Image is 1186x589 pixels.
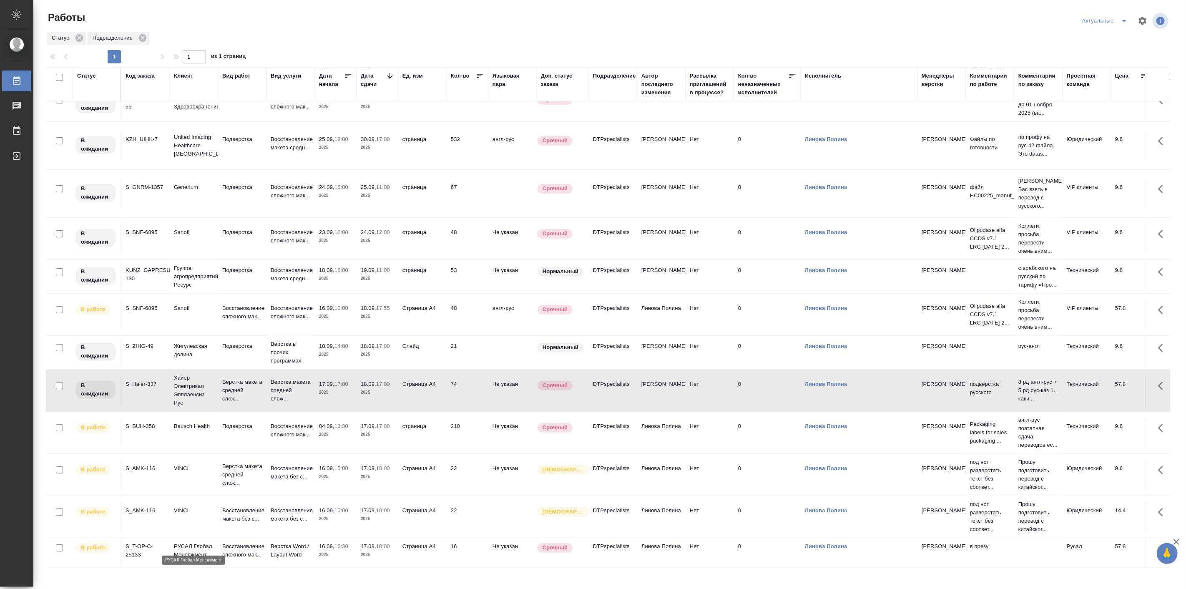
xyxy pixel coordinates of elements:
[376,229,390,235] p: 12:00
[398,131,447,160] td: страница
[361,312,394,321] p: 2025
[376,267,390,273] p: 11:00
[447,179,488,208] td: 67
[922,266,962,274] p: [PERSON_NAME]
[922,183,962,191] p: [PERSON_NAME]
[734,179,801,208] td: 0
[1111,300,1153,329] td: 57.8
[637,224,686,253] td: [PERSON_NAME]
[334,267,348,273] p: 16:00
[805,465,847,471] a: Линова Полина
[402,72,423,80] div: Ед. изм
[126,228,166,237] div: S_SNF-6895
[361,350,394,359] p: 2025
[222,304,262,321] p: Восстановление сложного мак...
[174,72,193,80] div: Клиент
[1111,418,1153,447] td: 9.6
[271,340,311,365] p: Верстка в прочих программах
[81,136,111,153] p: В ожидании
[589,131,637,160] td: DTPspecialists
[398,90,447,119] td: страница
[271,464,311,481] p: Восстановление макета без с...
[81,343,111,360] p: В ожидании
[174,133,214,158] p: United Imaging Healthcare [GEOGRAPHIC_DATA]
[1018,133,1058,158] p: по профу на рус 42 файла. Это datas...
[686,262,734,291] td: Нет
[319,305,334,311] p: 16.09,
[543,381,568,390] p: Срочный
[271,228,311,245] p: Восстановление сложного мак...
[686,376,734,405] td: Нет
[376,465,390,471] p: 10:00
[734,502,801,531] td: 0
[361,143,394,152] p: 2025
[319,267,334,273] p: 18.09,
[492,72,533,88] div: Языковая пара
[319,343,334,349] p: 18.09,
[734,90,801,119] td: 0
[686,131,734,160] td: Нет
[805,72,842,80] div: Исполнитель
[686,338,734,367] td: Нет
[738,72,788,97] div: Кол-во неназначенных исполнителей
[271,304,311,321] p: Восстановление сложного мак...
[637,90,686,119] td: [PERSON_NAME]
[637,338,686,367] td: [PERSON_NAME]
[447,376,488,405] td: 74
[222,135,262,143] p: Подверстка
[1153,502,1173,522] button: Здесь прячутся важные кнопки
[271,72,302,80] div: Вид услуги
[319,184,334,190] p: 24.09,
[1157,543,1178,564] button: 🙏
[174,264,214,289] p: Группа агропредприятий Ресурс
[361,430,394,439] p: 2025
[88,32,149,45] div: Подразделение
[488,418,537,447] td: Не указан
[126,422,166,430] div: S_BUH-358
[75,304,116,315] div: Исполнитель выполняет работу
[361,465,376,471] p: 17.09,
[805,343,847,349] a: Линова Полина
[222,342,262,350] p: Подверстка
[1111,224,1153,253] td: 9.6
[361,388,394,397] p: 2025
[589,300,637,329] td: DTPspecialists
[922,72,962,88] div: Менеджеры верстки
[174,506,214,515] p: VINCI
[734,460,801,489] td: 0
[1153,131,1173,151] button: Здесь прячутся важные кнопки
[543,267,578,276] p: Нормальный
[319,381,334,387] p: 17.09,
[319,423,334,429] p: 04.09,
[376,305,390,311] p: 17:55
[75,266,116,286] div: Исполнитель назначен, приступать к работе пока рано
[541,72,585,88] div: Доп. статус заказа
[1111,262,1153,291] td: 9.6
[319,312,352,321] p: 2025
[319,465,334,471] p: 16.09,
[1018,177,1058,210] p: [PERSON_NAME] Вас взять в перевод с русского...
[1018,72,1058,88] div: Комментарии по заказу
[361,305,376,311] p: 18.09,
[361,267,376,273] p: 19.09,
[361,343,376,349] p: 18.09,
[126,380,166,388] div: S_Haier-837
[1018,92,1058,117] p: англ-рус срок - до 01 ноября 2025 (ва...
[451,72,470,80] div: Кол-во
[398,262,447,291] td: страница
[81,96,111,112] p: В ожидании
[447,418,488,447] td: 210
[334,136,348,142] p: 12:00
[543,305,568,314] p: Срочный
[398,338,447,367] td: Слайд
[1153,262,1173,282] button: Здесь прячутся важные кнопки
[174,342,214,359] p: Жигулевская долина
[361,136,376,142] p: 30.09,
[126,506,166,515] div: S_AMK-116
[970,226,1010,251] p: Olipudase alfa CCDS v7.1 LRC [DATE] 2...
[222,183,262,191] p: Подверстка
[447,460,488,489] td: 22
[1063,418,1111,447] td: Технический
[319,191,352,200] p: 2025
[361,229,376,235] p: 24.09,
